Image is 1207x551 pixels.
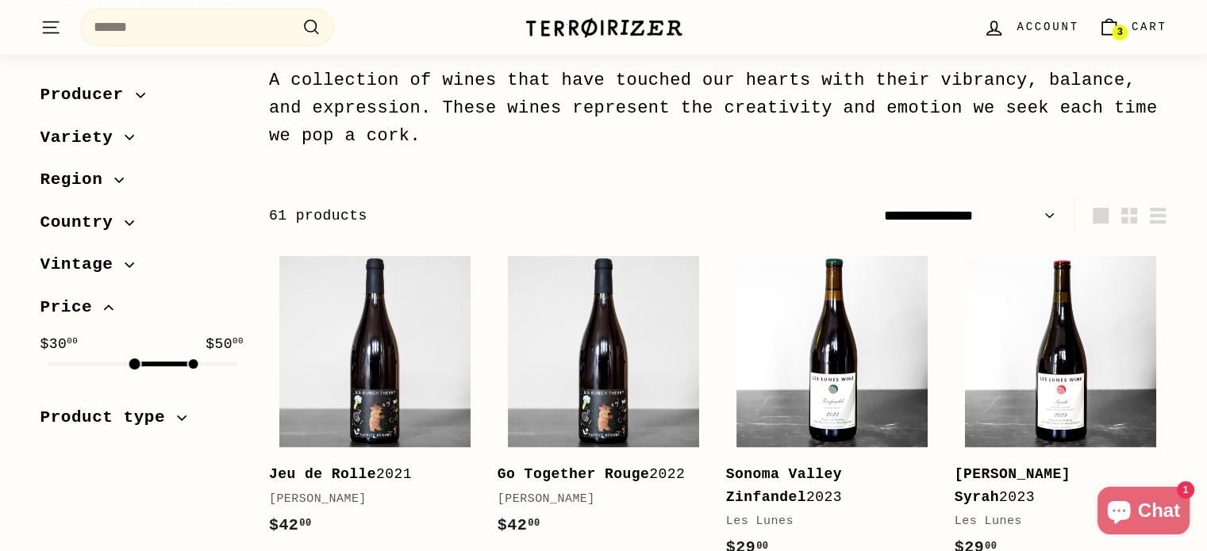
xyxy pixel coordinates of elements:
a: Account [974,4,1088,51]
span: Cart [1132,18,1167,36]
span: $30 [40,333,79,356]
b: [PERSON_NAME] Syrah [955,466,1071,505]
span: $50 [206,333,244,356]
sup: 00 [528,518,540,529]
b: Sonoma Valley Zinfandel [726,466,842,505]
div: Les Lunes [726,512,923,531]
sup: 00 [67,336,78,346]
div: 2023 [726,463,923,509]
span: Producer [40,82,136,109]
span: $42 [498,516,540,534]
button: Price [40,290,244,333]
div: [PERSON_NAME] [269,490,466,509]
span: Country [40,209,125,236]
span: Variety [40,124,125,151]
div: 2021 [269,463,466,486]
button: Product type [40,400,244,443]
span: Product type [40,404,178,431]
button: Producer [40,78,244,121]
span: 3 [1117,27,1122,38]
sup: 00 [299,518,311,529]
sup: 00 [233,336,244,346]
button: Country [40,205,244,248]
span: Price [40,294,105,321]
span: Vintage [40,251,125,278]
span: $42 [269,516,312,534]
button: Region [40,163,244,205]
span: Region [40,166,115,193]
a: Cart [1089,4,1177,51]
div: 61 products [269,205,718,228]
div: 2023 [955,463,1151,509]
div: 2022 [498,463,694,486]
div: [PERSON_NAME] [498,490,694,509]
div: Les Lunes [955,512,1151,531]
b: Go Together Rouge [498,466,649,482]
div: A collection of wines that have touched our hearts with their vibrancy, balance, and expression. ... [269,67,1167,151]
inbox-online-store-chat: Shopify online store chat [1093,487,1194,538]
b: Jeu de Rolle [269,466,376,482]
span: Account [1017,18,1078,36]
button: Vintage [40,247,244,290]
button: Variety [40,121,244,163]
